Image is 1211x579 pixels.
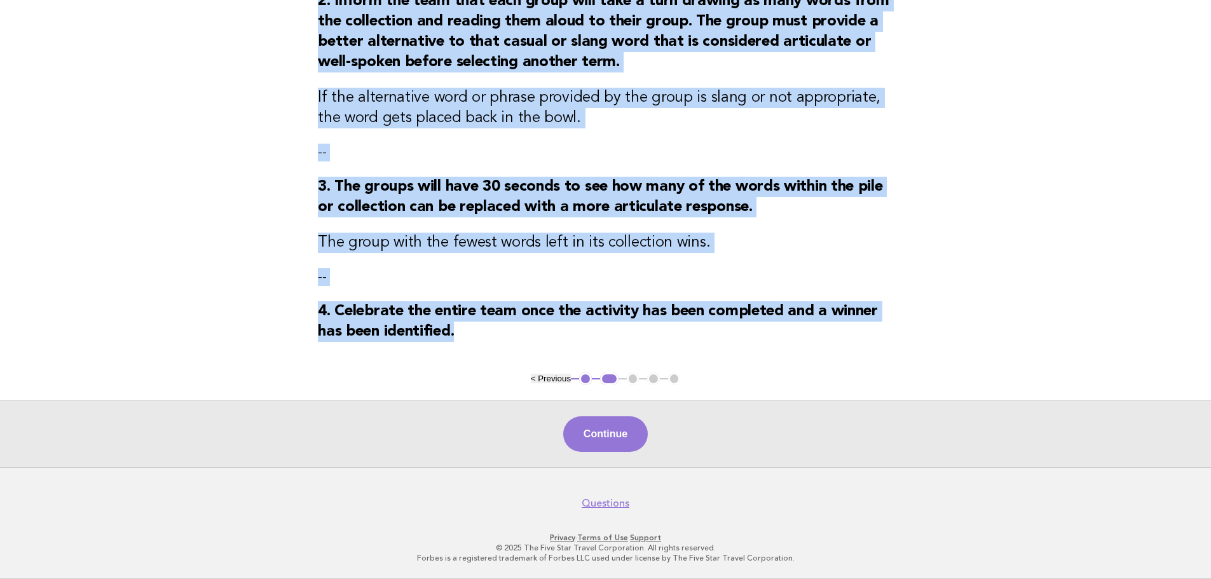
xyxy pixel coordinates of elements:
[318,268,893,286] p: --
[217,543,995,553] p: © 2025 The Five Star Travel Corporation. All rights reserved.
[217,533,995,543] p: · ·
[531,374,571,383] button: < Previous
[318,179,882,215] strong: 3. The groups will have 30 seconds to see how many of the words within the pile or collection can...
[318,144,893,161] p: --
[318,304,878,339] strong: 4. Celebrate the entire team once the activity has been completed and a winner has been identified.
[550,533,575,542] a: Privacy
[579,372,592,385] button: 1
[582,497,629,510] a: Questions
[630,533,661,542] a: Support
[217,553,995,563] p: Forbes is a registered trademark of Forbes LLC used under license by The Five Star Travel Corpora...
[600,372,619,385] button: 2
[563,416,648,452] button: Continue
[318,233,893,253] h3: The group with the fewest words left in its collection wins.
[577,533,628,542] a: Terms of Use
[318,88,893,128] h3: If the alternative word or phrase provided by the group is slang or not appropriate, the word get...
